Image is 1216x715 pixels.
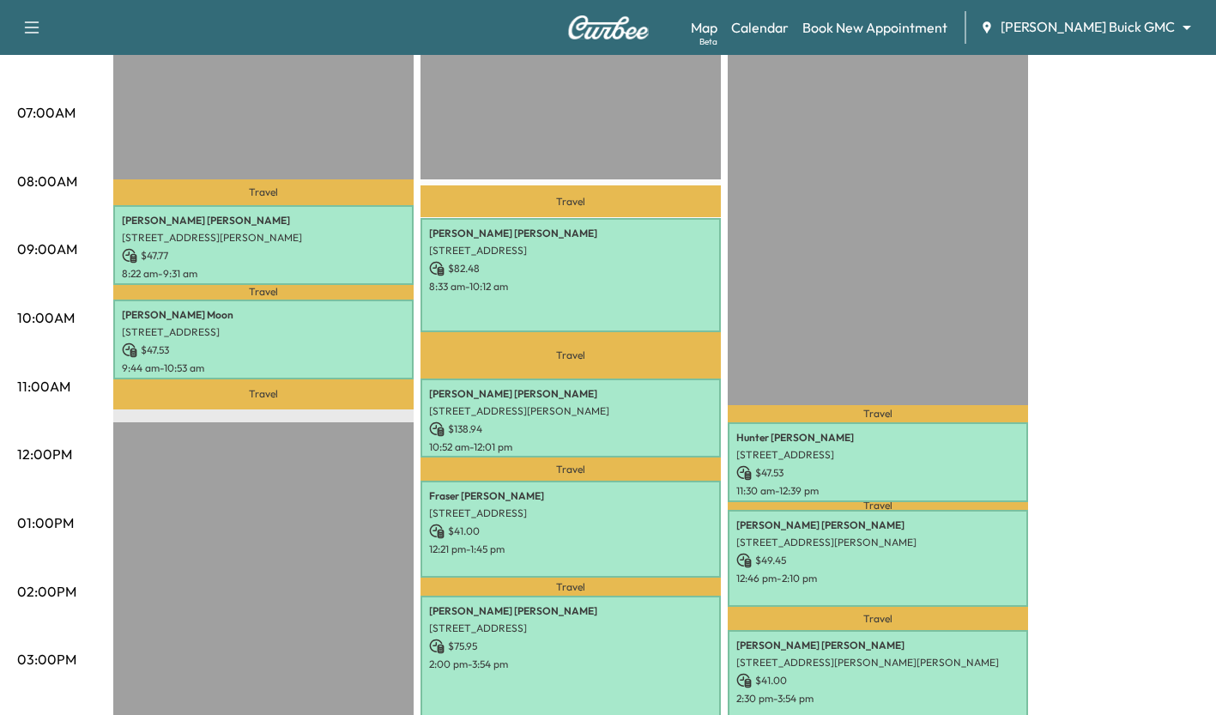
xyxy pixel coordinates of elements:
[17,512,74,533] p: 01:00PM
[567,15,650,39] img: Curbee Logo
[429,524,712,539] p: $ 41.00
[728,502,1028,510] p: Travel
[1001,17,1175,37] span: [PERSON_NAME] Buick GMC
[736,431,1019,445] p: Hunter [PERSON_NAME]
[429,506,712,520] p: [STREET_ADDRESS]
[429,489,712,503] p: Fraser [PERSON_NAME]
[122,308,405,322] p: [PERSON_NAME] Moon
[429,657,712,671] p: 2:00 pm - 3:54 pm
[736,553,1019,568] p: $ 49.45
[736,572,1019,585] p: 12:46 pm - 2:10 pm
[113,379,414,409] p: Travel
[691,17,717,38] a: MapBeta
[736,639,1019,652] p: [PERSON_NAME] [PERSON_NAME]
[429,404,712,418] p: [STREET_ADDRESS][PERSON_NAME]
[420,185,721,218] p: Travel
[420,332,721,379] p: Travel
[429,604,712,618] p: [PERSON_NAME] [PERSON_NAME]
[736,673,1019,688] p: $ 41.00
[17,444,72,464] p: 12:00PM
[429,621,712,635] p: [STREET_ADDRESS]
[736,656,1019,670] p: [STREET_ADDRESS][PERSON_NAME][PERSON_NAME]
[728,405,1028,422] p: Travel
[429,261,712,276] p: $ 82.48
[699,35,717,48] div: Beta
[429,244,712,258] p: [STREET_ADDRESS]
[17,376,70,397] p: 11:00AM
[736,518,1019,532] p: [PERSON_NAME] [PERSON_NAME]
[17,239,77,259] p: 09:00AM
[736,448,1019,462] p: [STREET_ADDRESS]
[122,342,405,358] p: $ 47.53
[122,248,405,264] p: $ 47.77
[429,639,712,654] p: $ 75.95
[113,179,414,205] p: Travel
[802,17,947,38] a: Book New Appointment
[736,692,1019,706] p: 2:30 pm - 3:54 pm
[122,267,405,281] p: 8:22 am - 9:31 am
[429,421,712,437] p: $ 138.94
[17,102,76,123] p: 07:00AM
[429,542,712,556] p: 12:21 pm - 1:45 pm
[731,17,789,38] a: Calendar
[736,484,1019,498] p: 11:30 am - 12:39 pm
[420,457,721,481] p: Travel
[17,171,77,191] p: 08:00AM
[113,285,414,300] p: Travel
[420,578,721,595] p: Travel
[122,214,405,227] p: [PERSON_NAME] [PERSON_NAME]
[122,361,405,375] p: 9:44 am - 10:53 am
[429,280,712,294] p: 8:33 am - 10:12 am
[429,387,712,401] p: [PERSON_NAME] [PERSON_NAME]
[17,307,75,328] p: 10:00AM
[17,581,76,602] p: 02:00PM
[429,227,712,240] p: [PERSON_NAME] [PERSON_NAME]
[728,607,1028,630] p: Travel
[17,649,76,670] p: 03:00PM
[429,440,712,454] p: 10:52 am - 12:01 pm
[736,536,1019,549] p: [STREET_ADDRESS][PERSON_NAME]
[122,231,405,245] p: [STREET_ADDRESS][PERSON_NAME]
[736,465,1019,481] p: $ 47.53
[122,325,405,339] p: [STREET_ADDRESS]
